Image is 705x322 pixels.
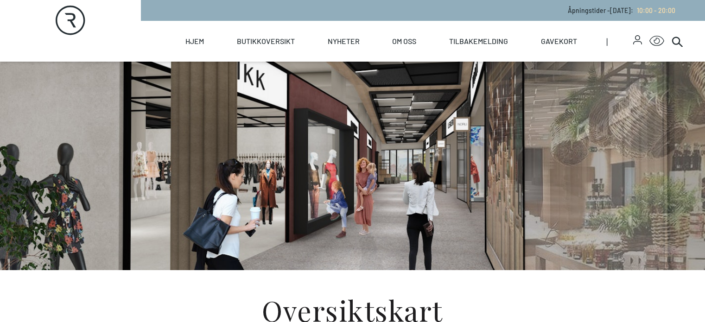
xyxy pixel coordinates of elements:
p: Åpningstider - [DATE] : [568,6,675,15]
a: 10:00 - 20:00 [633,6,675,14]
span: | [606,21,633,62]
a: Gavekort [541,21,577,62]
a: Butikkoversikt [237,21,295,62]
a: Nyheter [328,21,360,62]
span: 10:00 - 20:00 [637,6,675,14]
a: Tilbakemelding [449,21,508,62]
a: Hjem [185,21,204,62]
button: Open Accessibility Menu [649,34,664,49]
a: Om oss [392,21,416,62]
